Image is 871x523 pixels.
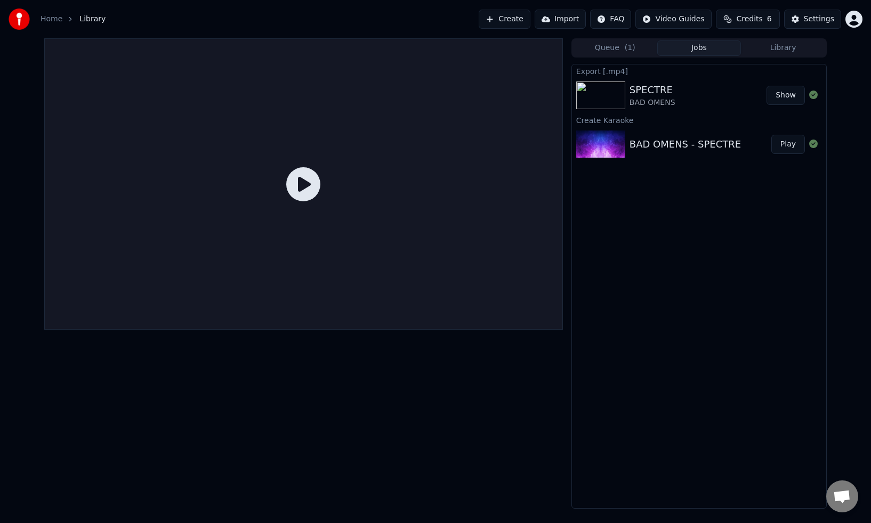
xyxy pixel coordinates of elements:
[736,14,762,24] span: Credits
[804,14,834,24] div: Settings
[630,137,741,152] div: BAD OMENS - SPECTRE
[572,64,826,77] div: Export [.mp4]
[771,135,805,154] button: Play
[630,83,675,97] div: SPECTRE
[479,10,530,29] button: Create
[590,10,631,29] button: FAQ
[657,40,741,56] button: Jobs
[572,113,826,126] div: Create Karaoke
[716,10,780,29] button: Credits6
[573,40,657,56] button: Queue
[625,43,635,53] span: ( 1 )
[41,14,106,24] nav: breadcrumb
[79,14,106,24] span: Library
[784,10,841,29] button: Settings
[767,86,805,105] button: Show
[630,97,675,108] div: BAD OMENS
[767,14,772,24] span: 6
[41,14,62,24] a: Home
[535,10,586,29] button: Import
[741,40,825,56] button: Library
[9,9,30,30] img: youka
[826,480,858,512] div: Open chat
[635,10,711,29] button: Video Guides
